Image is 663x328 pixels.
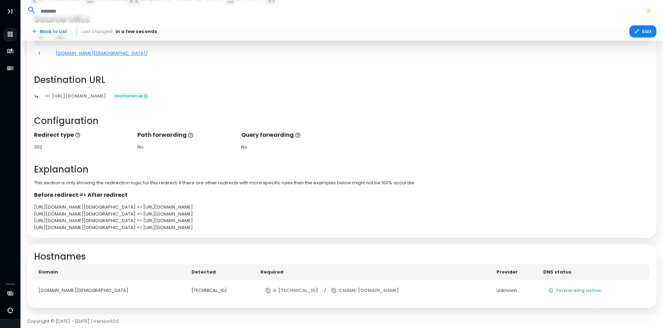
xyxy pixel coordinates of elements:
button: A: [TECHNICAL_ID] [261,285,323,297]
div: [URL][DOMAIN_NAME][DEMOGRAPHIC_DATA] => [URL][DOMAIN_NAME] [34,217,650,224]
div: unknown [496,287,534,294]
p: Before redirect => After redirect [34,191,650,199]
div: [URL][DOMAIN_NAME][DEMOGRAPHIC_DATA] => [URL][DOMAIN_NAME] [34,211,650,218]
h2: Destination URL [34,75,650,85]
button: Edit [629,25,656,37]
a: [DOMAIN_NAME][DEMOGRAPHIC_DATA]/ [56,50,148,57]
p: Query forwarding [241,131,338,139]
div: [DOMAIN_NAME][DEMOGRAPHIC_DATA] [39,287,183,294]
td: / [256,280,492,301]
p: This section is only showing the redirection logic for this redirect. If there are other redirect... [34,179,650,186]
h2: Configuration [34,116,650,126]
button: Toggle Aside [3,5,17,18]
a: [URL][DOMAIN_NAME] [40,90,111,102]
span: Last changed: [81,28,113,35]
th: Provider [492,264,539,280]
div: No [241,144,338,151]
th: DNS status [539,264,649,280]
h2: Explanation [34,164,650,175]
div: 1 [39,50,47,57]
a: Back to List [27,25,72,37]
h2: Hostnames [34,251,650,262]
div: No [137,144,234,151]
div: [URL][DOMAIN_NAME][DEMOGRAPHIC_DATA] => [URL][DOMAIN_NAME] [34,204,650,211]
p: Redirect type [34,131,131,139]
span: Destination up [112,93,150,100]
th: Required [256,264,492,280]
th: Detected [187,264,256,280]
span: Copyright © [DATE] - [DATE] | Version 1.0.0 [27,318,119,325]
span: in a few seconds [116,28,157,35]
div: 302 [34,144,131,151]
button: CNAME: [DOMAIN_NAME] [326,285,404,297]
td: [TECHNICAL_ID] [187,280,256,301]
p: Path forwarding [137,131,234,139]
button: Forwarding active [543,285,606,297]
th: Domain [34,264,187,280]
div: [URL][DOMAIN_NAME][DEMOGRAPHIC_DATA] => [URL][DOMAIN_NAME] [34,224,650,231]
